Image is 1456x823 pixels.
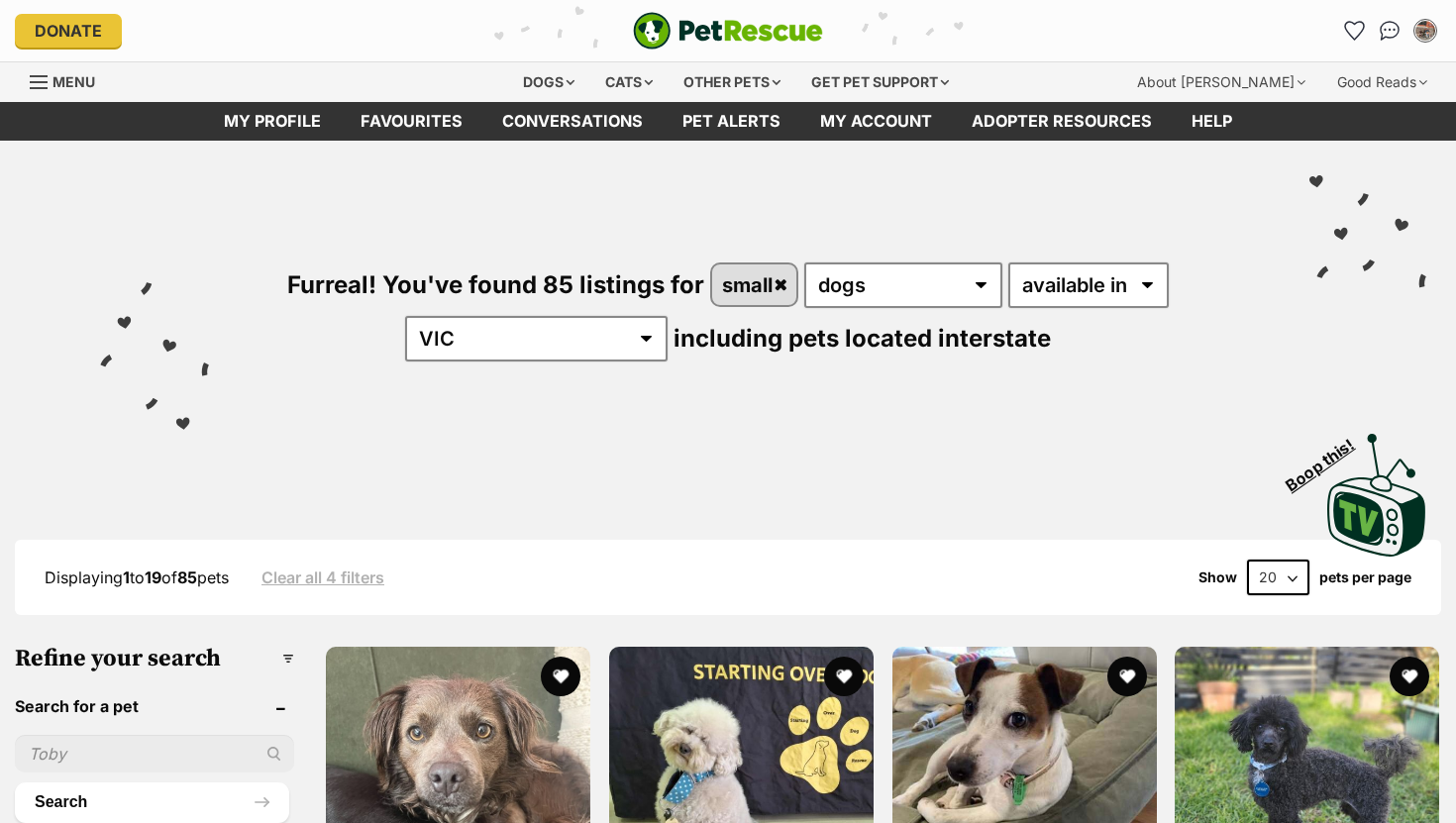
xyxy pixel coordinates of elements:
a: Pet alerts [663,102,800,141]
button: My account [1409,15,1441,47]
img: PetRescue TV logo [1327,434,1426,557]
span: including pets located interstate [674,324,1051,353]
button: favourite [1106,657,1146,696]
div: Good Reads [1323,62,1441,102]
a: small [712,264,796,305]
img: Philippa Sheehan profile pic [1415,21,1435,41]
ul: Account quick links [1338,15,1441,47]
input: Toby [15,735,294,772]
strong: 85 [177,567,197,587]
span: Menu [52,73,95,90]
div: Dogs [509,62,588,102]
span: Displaying to of pets [45,567,229,587]
a: conversations [482,102,663,141]
a: Favourites [1338,15,1370,47]
h3: Refine your search [15,645,294,672]
button: favourite [824,657,864,696]
img: logo-e224e6f780fb5917bec1dbf3a21bbac754714ae5b6737aabdf751b685950b380.svg [633,12,823,50]
a: Menu [30,62,109,98]
div: Cats [591,62,667,102]
span: Boop this! [1283,423,1374,494]
button: favourite [1390,657,1429,696]
a: Help [1172,102,1252,141]
div: Get pet support [797,62,963,102]
label: pets per page [1319,569,1411,585]
header: Search for a pet [15,697,294,715]
a: PetRescue [633,12,823,50]
div: About [PERSON_NAME] [1123,62,1319,102]
span: Furreal! You've found 85 listings for [287,270,704,299]
a: Conversations [1374,15,1405,47]
a: Clear all 4 filters [261,568,384,586]
strong: 19 [145,567,161,587]
a: Favourites [341,102,482,141]
a: Adopter resources [952,102,1172,141]
a: Boop this! [1327,416,1426,561]
a: My profile [204,102,341,141]
button: favourite [541,657,580,696]
div: Other pets [670,62,794,102]
strong: 1 [123,567,130,587]
button: Search [15,782,289,822]
span: Show [1198,569,1237,585]
img: chat-41dd97257d64d25036548639549fe6c8038ab92f7586957e7f3b1b290dea8141.svg [1380,21,1401,41]
a: My account [800,102,952,141]
a: Donate [15,14,122,48]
